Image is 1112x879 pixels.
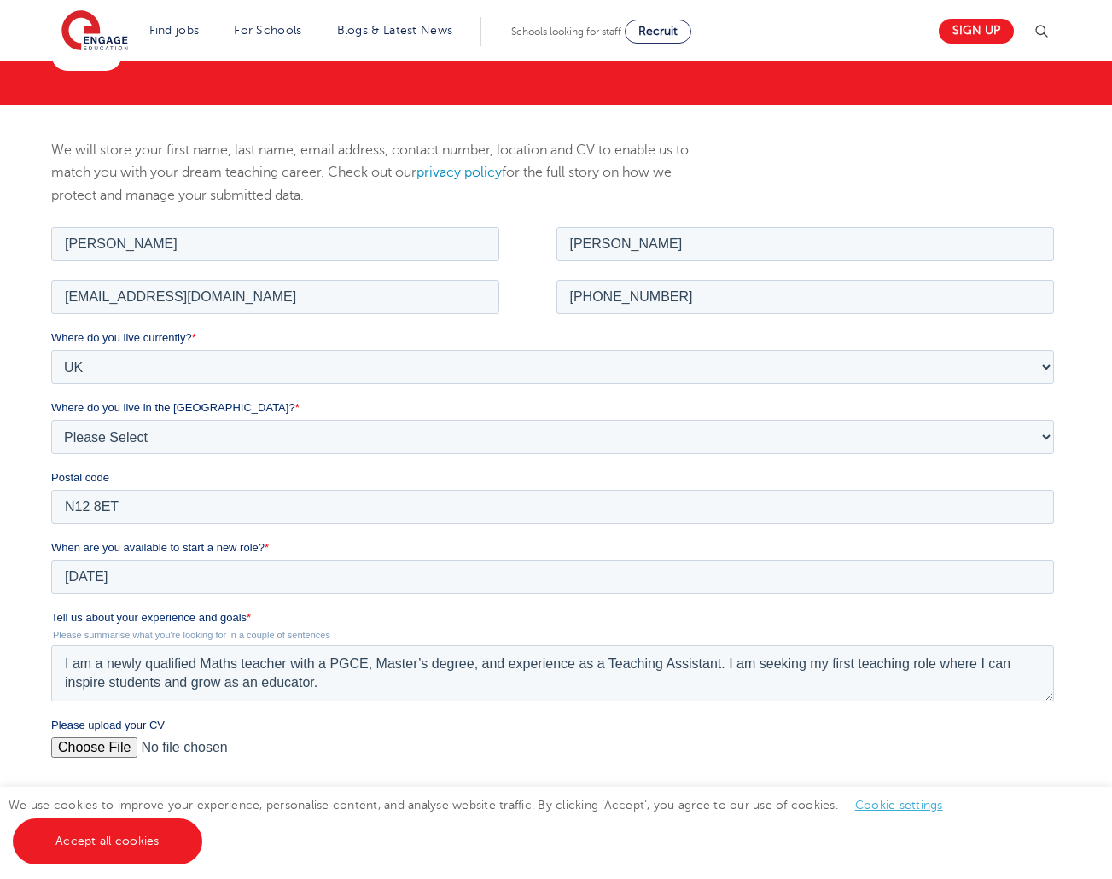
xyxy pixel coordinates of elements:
[13,818,202,864] a: Accept all cookies
[234,24,301,37] a: For Schools
[416,165,502,180] a: privacy policy
[855,799,943,812] a: Cookie settings
[149,24,200,37] a: Find jobs
[61,10,128,53] img: Engage Education
[9,799,960,847] span: We use cookies to improve your experience, personalise content, and analyse website traffic. By c...
[337,24,453,37] a: Blogs & Latest News
[625,20,691,44] a: Recruit
[939,19,1014,44] a: Sign up
[638,25,678,38] span: Recruit
[511,26,621,38] span: Schools looking for staff
[51,139,716,207] p: We will store your first name, last name, email address, contact number, location and CV to enabl...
